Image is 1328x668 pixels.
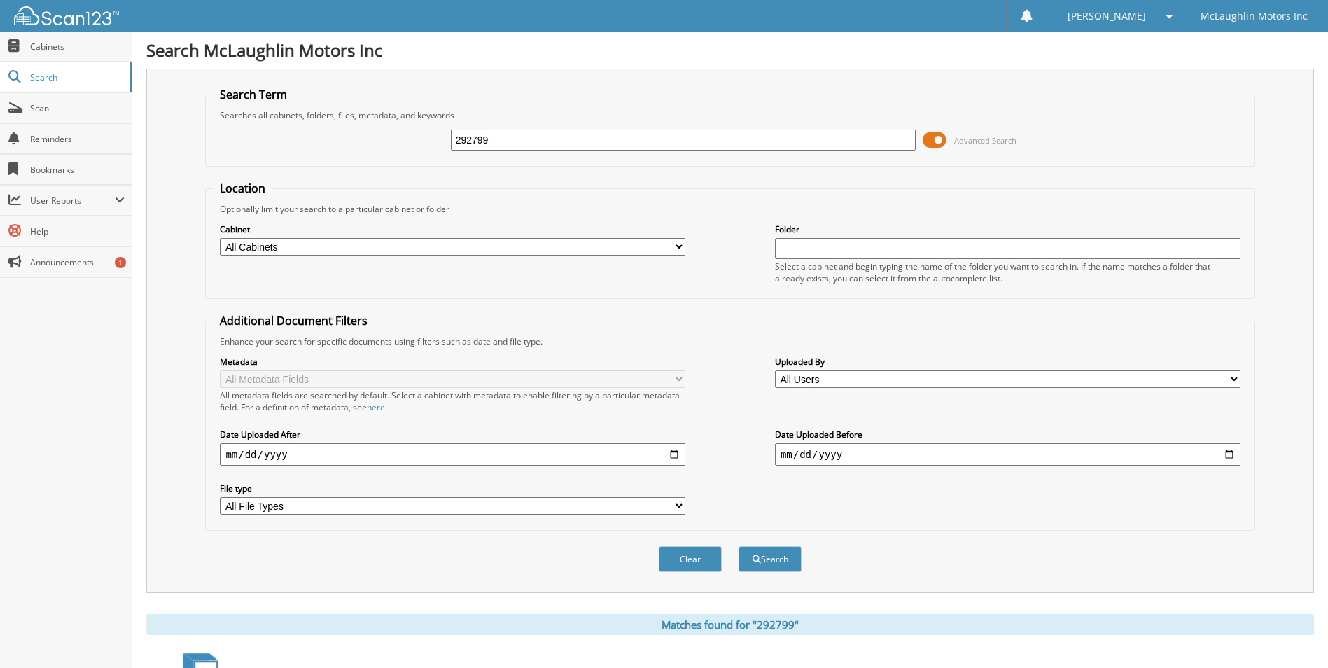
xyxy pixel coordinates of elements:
[220,389,685,413] div: All metadata fields are searched by default. Select a cabinet with metadata to enable filtering b...
[30,225,125,237] span: Help
[367,401,385,413] a: here
[30,195,115,207] span: User Reports
[30,71,123,83] span: Search
[213,181,272,196] legend: Location
[775,429,1240,440] label: Date Uploaded Before
[775,260,1240,284] div: Select a cabinet and begin typing the name of the folder you want to search in. If the name match...
[775,356,1240,368] label: Uploaded By
[220,356,685,368] label: Metadata
[659,546,722,572] button: Clear
[30,133,125,145] span: Reminders
[115,257,126,268] div: 1
[775,443,1240,466] input: end
[220,482,685,494] label: File type
[213,203,1247,215] div: Optionally limit your search to a particular cabinet or folder
[14,6,119,25] img: scan123-logo-white.svg
[213,87,294,102] legend: Search Term
[146,39,1314,62] h1: Search McLaughlin Motors Inc
[213,109,1247,121] div: Searches all cabinets, folders, files, metadata, and keywords
[30,41,125,53] span: Cabinets
[213,335,1247,347] div: Enhance your search for specific documents using filters such as date and file type.
[954,135,1016,146] span: Advanced Search
[30,256,125,268] span: Announcements
[1068,12,1146,20] span: [PERSON_NAME]
[739,546,802,572] button: Search
[146,614,1314,635] div: Matches found for "292799"
[220,223,685,235] label: Cabinet
[220,443,685,466] input: start
[1201,12,1308,20] span: McLaughlin Motors Inc
[213,313,375,328] legend: Additional Document Filters
[30,164,125,176] span: Bookmarks
[30,102,125,114] span: Scan
[775,223,1240,235] label: Folder
[220,429,685,440] label: Date Uploaded After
